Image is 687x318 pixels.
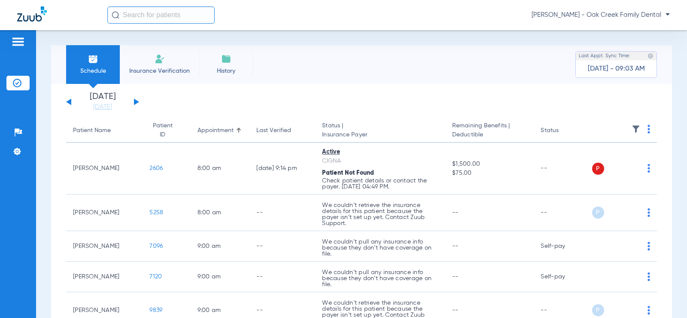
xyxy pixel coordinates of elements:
p: We couldn’t pull any insurance info because they don’t have coverage on file. [322,269,438,287]
div: Appointment [198,126,234,135]
span: 7096 [149,243,163,249]
img: last sync help info [647,53,654,59]
span: -- [452,274,459,280]
span: Last Appt. Sync Time: [579,52,630,60]
td: 9:00 AM [191,231,250,262]
td: 8:00 AM [191,143,250,195]
span: $1,500.00 [452,160,527,169]
span: P [592,163,604,175]
td: Self-pay [534,262,592,292]
img: Manual Insurance Verification [155,54,165,64]
img: hamburger-icon [11,37,25,47]
div: CIGNA [322,157,438,166]
div: Last Verified [256,126,291,135]
input: Search for patients [107,6,215,24]
td: -- [249,195,315,231]
span: P [592,304,604,316]
span: 2606 [149,165,163,171]
p: We couldn’t retrieve the insurance details for this patient because the payer isn’t set up yet. C... [322,202,438,226]
span: History [206,67,246,75]
td: 8:00 AM [191,195,250,231]
td: [DATE] 9:14 PM [249,143,315,195]
span: -- [452,210,459,216]
img: group-dot-blue.svg [647,242,650,250]
p: Check patient details or contact the payer. [DATE] 04:49 PM. [322,178,438,190]
iframe: Chat Widget [644,277,687,318]
img: filter.svg [632,125,640,133]
img: group-dot-blue.svg [647,164,650,173]
div: Active [322,148,438,157]
span: 9839 [149,307,162,313]
span: [DATE] - 09:03 AM [588,65,645,73]
td: -- [249,262,315,292]
span: P [592,207,604,219]
span: Schedule [73,67,113,75]
span: Insurance Verification [126,67,193,75]
span: $75.00 [452,169,527,178]
img: History [221,54,231,64]
th: Remaining Benefits | [445,119,534,143]
td: 9:00 AM [191,262,250,292]
td: [PERSON_NAME] [66,195,143,231]
img: Search Icon [112,11,119,19]
span: [PERSON_NAME] - Oak Creek Family Dental [532,11,670,19]
span: -- [452,243,459,249]
img: Schedule [88,54,98,64]
span: Patient Not Found [322,170,374,176]
th: Status | [315,119,445,143]
td: Self-pay [534,231,592,262]
span: 7120 [149,274,162,280]
div: Patient Name [73,126,111,135]
span: Insurance Payer [322,130,438,139]
th: Status [534,119,592,143]
span: -- [452,307,459,313]
img: group-dot-blue.svg [647,272,650,281]
td: -- [534,195,592,231]
p: We couldn’t pull any insurance info because they don’t have coverage on file. [322,239,438,257]
div: Last Verified [256,126,308,135]
li: [DATE] [77,93,128,111]
td: [PERSON_NAME] [66,143,143,195]
div: Patient ID [149,121,183,139]
td: [PERSON_NAME] [66,231,143,262]
img: Zuub Logo [17,6,47,22]
img: group-dot-blue.svg [647,125,650,133]
span: Deductible [452,130,527,139]
div: Patient ID [149,121,176,139]
a: [DATE] [77,103,128,111]
td: -- [534,143,592,195]
td: [PERSON_NAME] [66,262,143,292]
img: group-dot-blue.svg [647,208,650,217]
td: -- [249,231,315,262]
span: 5258 [149,210,163,216]
div: Patient Name [73,126,136,135]
div: Appointment [198,126,243,135]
